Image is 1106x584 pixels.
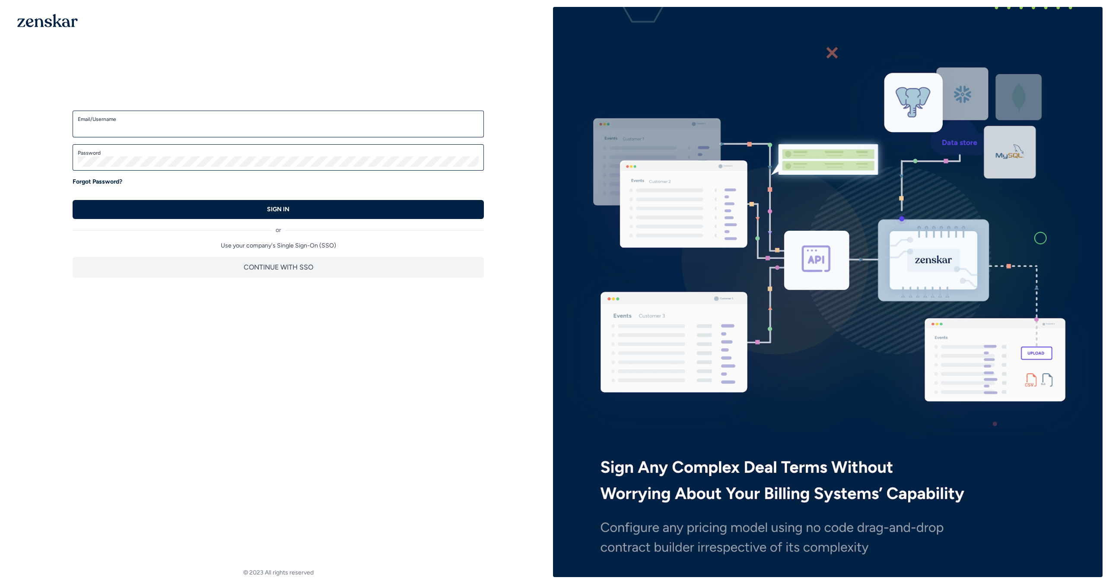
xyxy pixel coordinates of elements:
label: Password [78,149,479,156]
p: SIGN IN [267,205,289,214]
div: or [73,219,484,235]
p: Use your company's Single Sign-On (SSO) [73,241,484,250]
button: CONTINUE WITH SSO [73,257,484,278]
label: Email/Username [78,116,479,123]
a: Forgot Password? [73,178,122,186]
img: 1OGAJ2xQqyY4LXKgY66KYq0eOWRCkrZdAb3gUhuVAqdWPZE9SRJmCz+oDMSn4zDLXe31Ii730ItAGKgCKgCCgCikA4Av8PJUP... [17,14,78,27]
footer: © 2023 All rights reserved [3,568,553,577]
button: SIGN IN [73,200,484,219]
